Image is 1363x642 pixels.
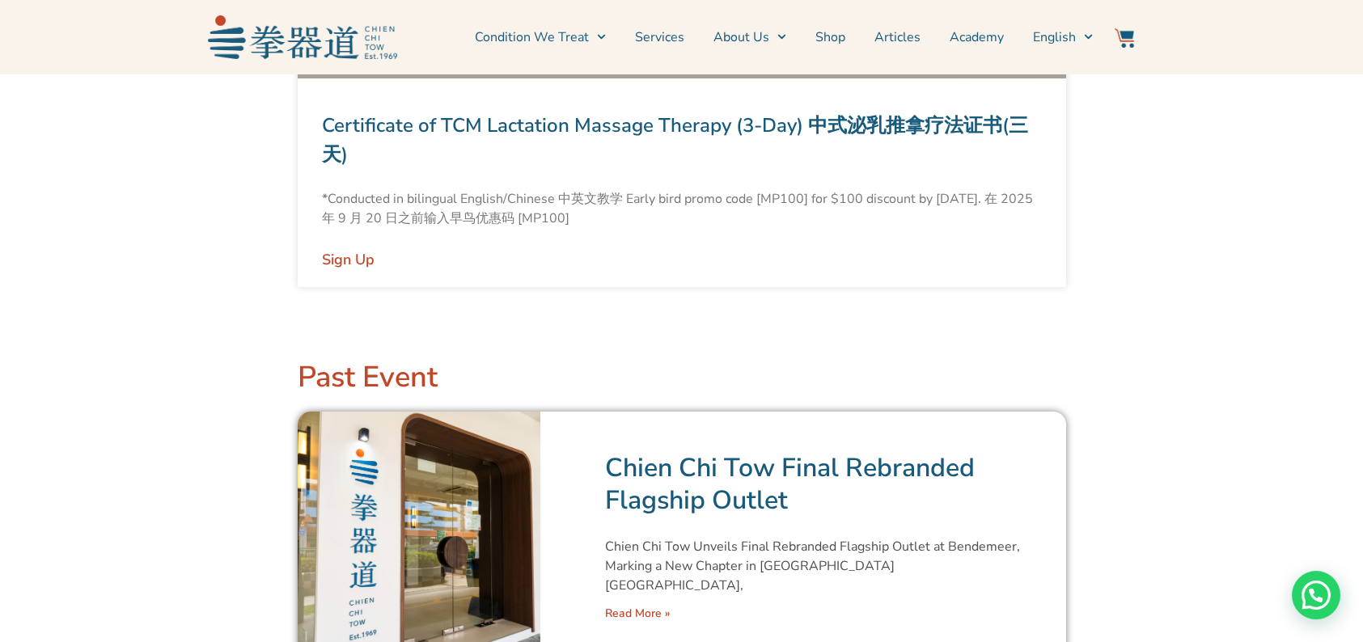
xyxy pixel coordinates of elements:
a: Certificate of TCM Lactation Massage Therapy (3-Day) 中式泌乳推拿疗法证书(三天) [322,112,1028,167]
a: Condition We Treat [475,17,606,57]
a: Read more about Chien Chi Tow Final Rebranded Flagship Outlet [605,606,671,621]
div: Need help? WhatsApp contact [1292,571,1340,619]
a: Academy [950,17,1004,57]
a: Articles [874,17,921,57]
a: Chien Chi Tow Final Rebranded Flagship Outlet [605,450,975,517]
img: Website Icon-03 [1115,28,1134,48]
a: Shop [815,17,845,57]
a: Read more about Certificate of TCM Lactation Massage Therapy (3-Day) 中式泌乳推拿疗法证书(三天) [322,248,375,271]
h2: Past Event [298,360,1066,395]
a: About Us [713,17,786,57]
a: Services [635,17,684,57]
a: Switch to English [1033,17,1093,57]
p: Chien Chi Tow Unveils Final Rebranded Flagship Outlet at Bendemeer, Marking a New Chapter in [GEO... [605,537,1026,595]
p: *Conducted in bilingual English/Chinese 中英文教学 Early bird promo code [MP100] for $100 discount by ... [322,189,1042,228]
span: English [1033,27,1076,47]
nav: Menu [405,17,1093,57]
